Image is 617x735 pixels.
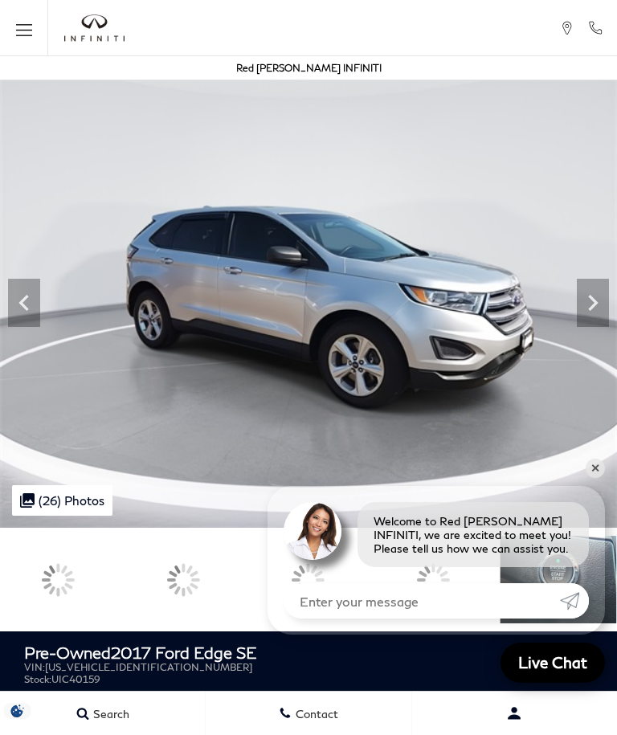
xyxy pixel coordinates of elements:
[89,707,129,721] span: Search
[501,643,605,683] a: Live Chat
[577,279,609,327] div: Next
[560,583,589,619] a: Submit
[64,14,125,42] a: infiniti
[51,673,100,685] span: UIC40159
[24,643,111,662] strong: Pre-Owned
[24,661,45,673] span: VIN:
[24,643,481,661] h1: 2017 Ford Edge SE
[284,583,560,619] input: Enter your message
[64,14,125,42] img: INFINITI
[12,485,112,516] div: (26) Photos
[236,62,382,74] a: Red [PERSON_NAME] INFINITI
[412,693,617,733] button: Open user profile menu
[510,652,595,672] span: Live Chat
[358,502,589,567] div: Welcome to Red [PERSON_NAME] INFINITI, we are excited to meet you! Please tell us how we can assi...
[292,707,338,721] span: Contact
[284,502,341,560] img: Agent profile photo
[8,279,40,327] div: Previous
[24,673,51,685] span: Stock:
[45,661,252,673] span: [US_VEHICLE_IDENTIFICATION_NUMBER]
